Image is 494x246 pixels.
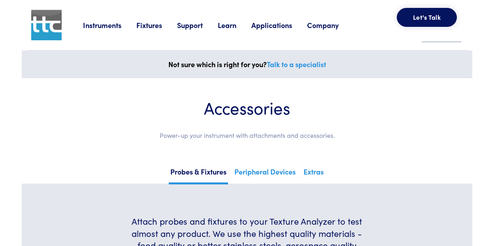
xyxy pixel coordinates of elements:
p: Power-up your instrument with attachments and accessories. [45,130,449,141]
a: Peripheral Devices [233,165,297,182]
a: Company [307,20,354,30]
button: Let's Talk [397,8,457,27]
a: Learn [218,20,251,30]
a: Probes & Fixtures [169,165,228,184]
a: Talk to a specialist [267,59,326,69]
a: Applications [251,20,307,30]
a: Fixtures [136,20,177,30]
img: ttc_logo_1x1_v1.0.png [31,10,62,40]
h1: Accessories [45,97,449,118]
a: Support [177,20,218,30]
a: Extras [302,165,325,182]
p: Not sure which is right for you? [26,58,468,70]
a: Instruments [83,20,136,30]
